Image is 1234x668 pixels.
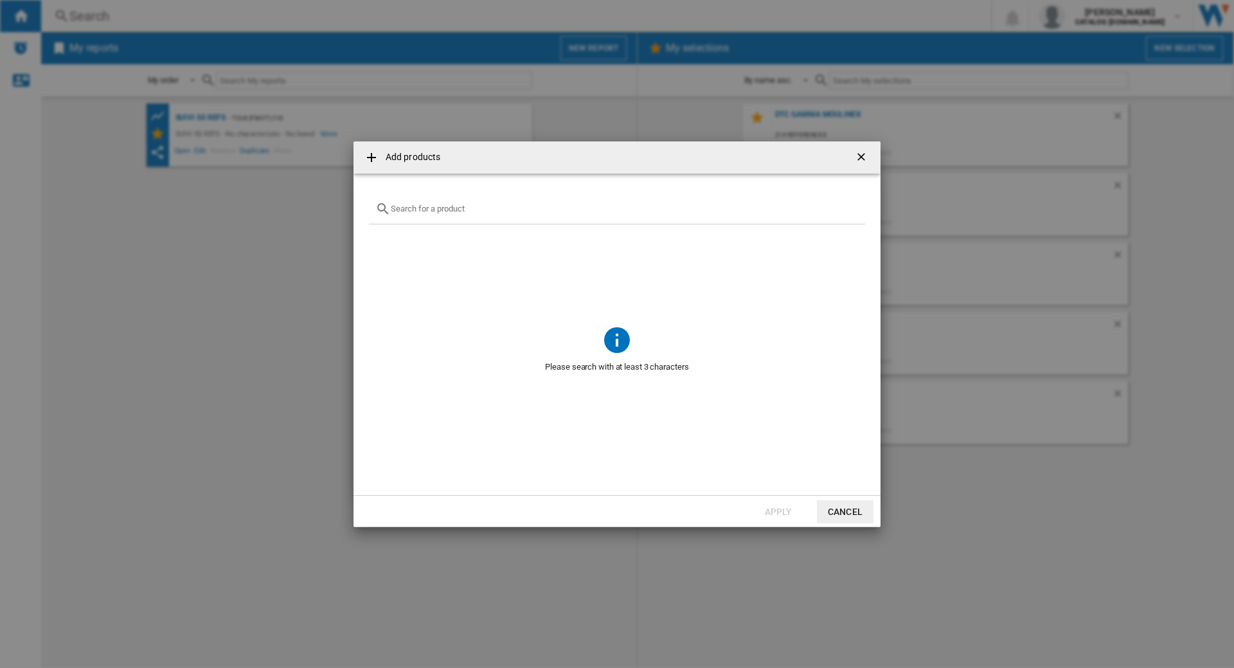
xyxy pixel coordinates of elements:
[750,500,807,523] button: Apply
[379,151,440,164] h4: Add products
[850,145,875,170] button: getI18NText('BUTTONS.CLOSE_DIALOG')
[855,150,870,166] ng-md-icon: getI18NText('BUTTONS.CLOSE_DIALOG')
[369,355,865,379] span: Please search with at least 3 characters
[391,204,859,213] input: Search for a product
[817,500,873,523] button: Cancel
